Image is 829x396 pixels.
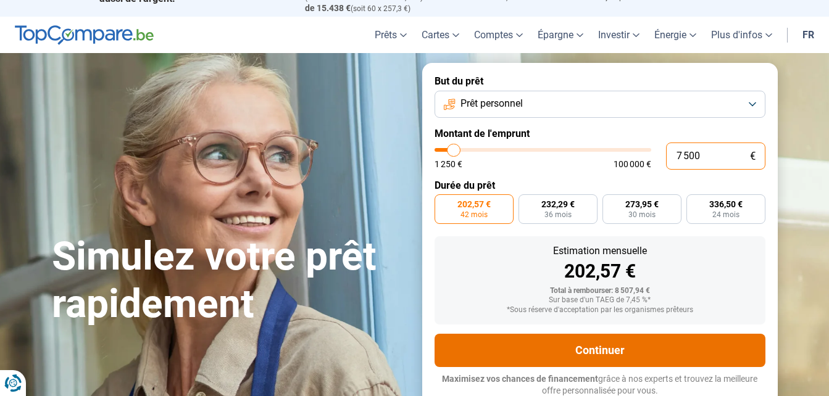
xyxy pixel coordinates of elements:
[367,17,414,53] a: Prêts
[444,262,756,281] div: 202,57 €
[795,17,822,53] a: fr
[444,306,756,315] div: *Sous réserve d'acceptation par les organismes prêteurs
[704,17,780,53] a: Plus d'infos
[625,200,659,208] span: 273,95 €
[435,334,765,367] button: Continuer
[435,91,765,118] button: Prêt personnel
[628,211,656,218] span: 30 mois
[750,151,756,162] span: €
[52,233,407,328] h1: Simulez votre prêt rapidement
[435,75,765,87] label: But du prêt
[591,17,647,53] a: Investir
[614,160,651,168] span: 100 000 €
[647,17,704,53] a: Énergie
[414,17,467,53] a: Cartes
[435,179,765,191] label: Durée du prêt
[544,211,572,218] span: 36 mois
[530,17,591,53] a: Épargne
[15,25,154,45] img: TopCompare
[460,211,488,218] span: 42 mois
[444,296,756,305] div: Sur base d'un TAEG de 7,45 %*
[457,200,491,208] span: 202,57 €
[444,246,756,256] div: Estimation mensuelle
[712,211,739,218] span: 24 mois
[709,200,743,208] span: 336,50 €
[435,160,462,168] span: 1 250 €
[442,374,598,384] span: Maximisez vos chances de financement
[444,287,756,295] div: Total à rembourser: 8 507,94 €
[460,97,523,110] span: Prêt personnel
[467,17,530,53] a: Comptes
[541,200,575,208] span: 232,29 €
[435,128,765,139] label: Montant de l'emprunt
